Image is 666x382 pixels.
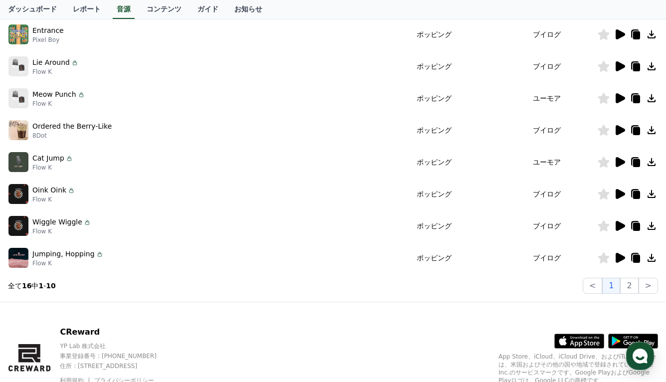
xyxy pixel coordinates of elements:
[60,326,176,338] p: CReward
[32,25,64,36] p: Entrance
[371,18,497,50] td: ポッピング
[32,227,91,235] p: Flow K
[371,146,497,178] td: ポッピング
[497,114,597,146] td: ブイログ
[60,362,176,370] p: 住所 : [STREET_ADDRESS]
[32,217,82,227] p: Wiggle Wiggle
[8,184,28,204] img: music
[371,178,497,210] td: ポッピング
[8,88,28,108] img: music
[8,24,28,44] img: music
[497,210,597,242] td: ブイログ
[3,299,66,324] a: Home
[32,89,76,100] p: Meow Punch
[60,352,176,360] p: 事業登録番号 : [PHONE_NUMBER]
[371,82,497,114] td: ポッピング
[497,18,597,50] td: ブイログ
[32,153,64,164] p: Cat Jump
[32,249,95,259] p: Jumping, Hopping
[8,56,28,76] img: music
[46,282,55,290] strong: 10
[32,68,79,76] p: Flow K
[8,248,28,268] img: music
[602,278,620,294] button: 1
[8,120,28,140] img: music
[148,314,172,322] span: Settings
[32,195,75,203] p: Flow K
[371,50,497,82] td: ポッピング
[32,185,66,195] p: Oink Oink
[60,342,176,350] p: YP Lab 株式会社
[620,278,638,294] button: 2
[38,282,43,290] strong: 1
[129,299,191,324] a: Settings
[32,36,64,44] p: Pixel Boy
[497,178,597,210] td: ブイログ
[497,82,597,114] td: ユーモア
[32,100,85,108] p: Flow K
[497,242,597,274] td: ブイログ
[32,259,104,267] p: Flow K
[371,210,497,242] td: ポッピング
[8,281,56,291] p: 全て 中 -
[639,278,658,294] button: >
[8,152,28,172] img: music
[497,50,597,82] td: ブイログ
[25,314,43,322] span: Home
[32,164,73,172] p: Flow K
[371,242,497,274] td: ポッピング
[32,57,70,68] p: Lie Around
[583,278,602,294] button: <
[66,299,129,324] a: Messages
[22,282,31,290] strong: 16
[83,315,112,323] span: Messages
[497,146,597,178] td: ユーモア
[32,132,112,140] p: 8Dot
[8,216,28,236] img: music
[32,121,112,132] p: Ordered the Berry-Like
[371,114,497,146] td: ポッピング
